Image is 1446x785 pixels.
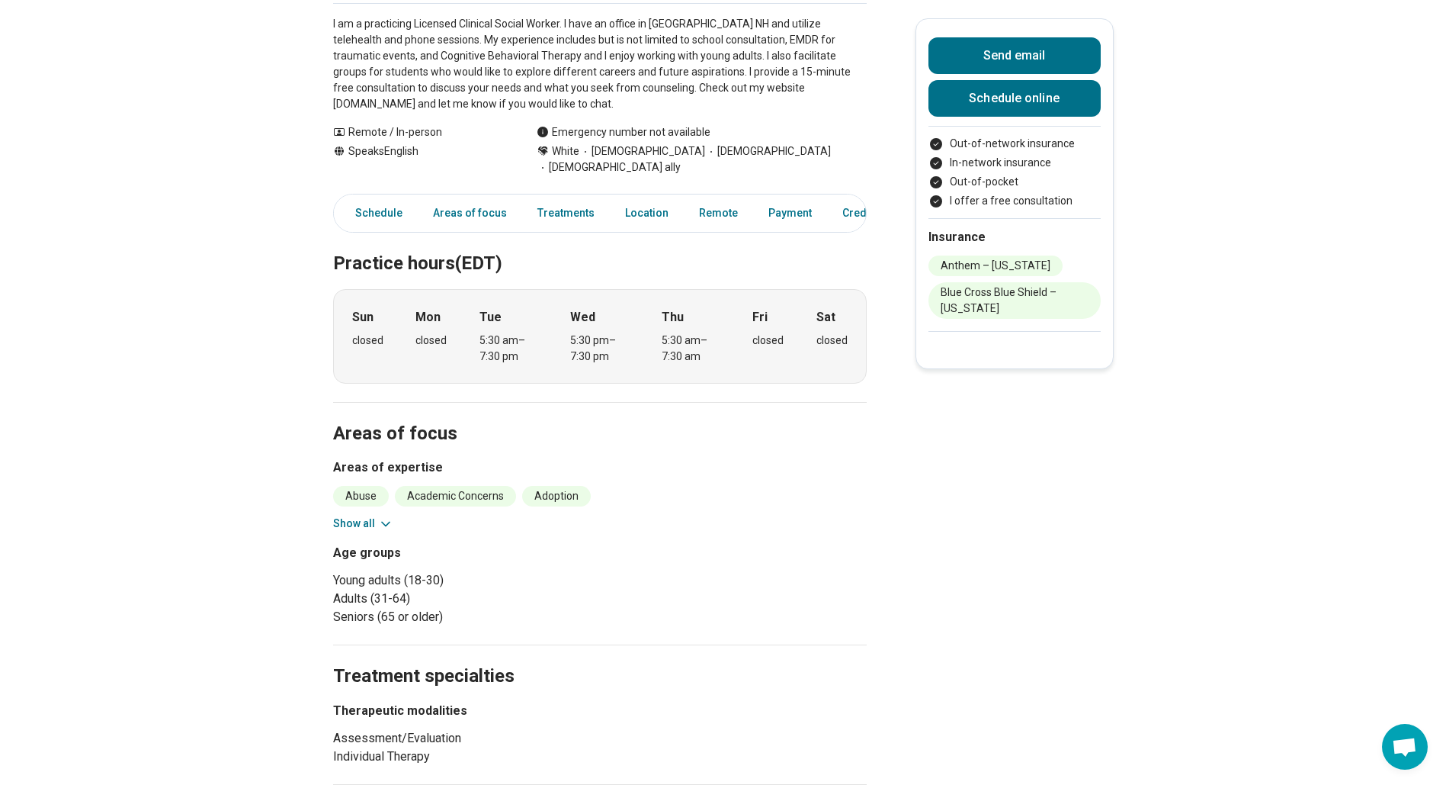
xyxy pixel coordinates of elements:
div: closed [816,333,848,349]
h2: Areas of focus [333,384,867,447]
li: Blue Cross Blue Shield – [US_STATE] [928,282,1101,319]
li: Adults (31-64) [333,590,594,608]
ul: Payment options [928,136,1101,209]
button: Send email [928,37,1101,74]
div: 5:30 am – 7:30 am [662,333,720,365]
h2: Insurance [928,228,1101,246]
span: [DEMOGRAPHIC_DATA] [705,143,831,159]
div: Remote / In-person [333,124,506,140]
div: closed [352,333,383,349]
strong: Fri [752,308,768,327]
strong: Mon [415,308,441,327]
li: Adoption [522,486,591,507]
strong: Sun [352,308,374,327]
li: Assessment/Evaluation [333,729,547,748]
li: Individual Therapy [333,748,547,766]
span: [DEMOGRAPHIC_DATA] [579,143,705,159]
h3: Therapeutic modalities [333,702,547,720]
a: Schedule [337,198,412,229]
div: Open chat [1382,724,1428,770]
h3: Age groups [333,544,594,562]
li: Academic Concerns [395,486,516,507]
a: Payment [759,198,821,229]
li: Seniors (65 or older) [333,608,594,626]
div: When does the program meet? [333,289,867,384]
li: Out-of-pocket [928,174,1101,190]
a: Areas of focus [424,198,516,229]
h2: Treatment specialties [333,627,867,690]
a: Remote [690,198,747,229]
li: Young adults (18-30) [333,571,594,590]
li: Abuse [333,486,389,507]
div: Emergency number not available [537,124,710,140]
h2: Practice hours (EDT) [333,214,867,277]
a: Credentials [833,198,909,229]
div: 5:30 pm – 7:30 pm [570,333,629,365]
li: In-network insurance [928,155,1101,171]
strong: Wed [570,308,595,327]
span: [DEMOGRAPHIC_DATA] ally [537,159,681,175]
strong: Tue [479,308,502,327]
div: Speaks English [333,143,506,175]
strong: Thu [662,308,684,327]
h3: Areas of expertise [333,458,867,477]
a: Schedule online [928,80,1101,117]
div: closed [752,333,784,349]
li: Anthem – [US_STATE] [928,256,1063,276]
a: Location [616,198,678,229]
p: I am a practicing Licensed Clinical Social Worker. I have an office in [GEOGRAPHIC_DATA] NH and u... [333,16,867,112]
div: closed [415,333,447,349]
li: I offer a free consultation [928,193,1101,209]
a: Treatments [528,198,604,229]
span: White [552,143,579,159]
strong: Sat [816,308,835,327]
li: Out-of-network insurance [928,136,1101,152]
button: Show all [333,516,393,532]
div: 5:30 am – 7:30 pm [479,333,538,365]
